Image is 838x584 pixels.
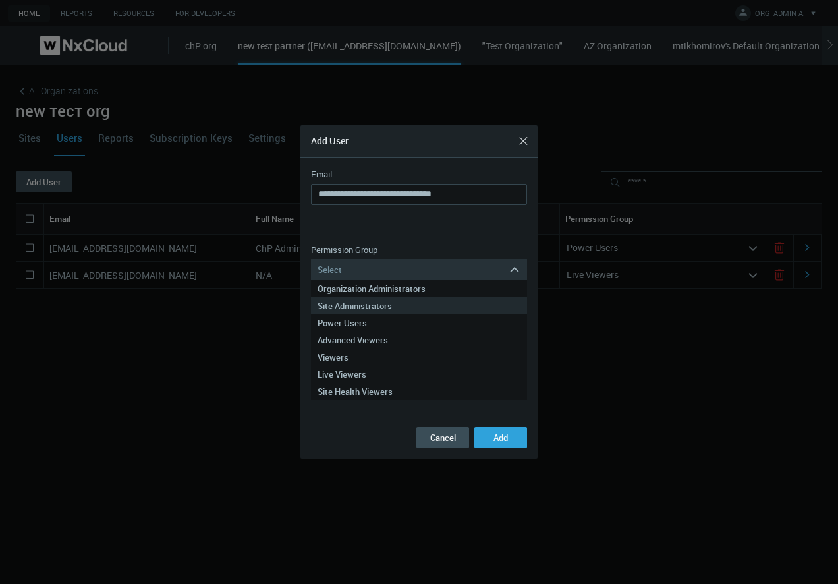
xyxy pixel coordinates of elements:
div: Site Health Viewers [318,383,520,400]
div: Power Users [318,314,520,332]
label: Permission Group [311,244,377,257]
div: Viewers [318,349,520,366]
div: Select [311,259,509,280]
label: Email [311,168,332,181]
button: Cancel [416,427,469,448]
span: Add [493,432,508,444]
div: Site Administrators [318,297,520,314]
div: Advanced Viewers [318,332,520,349]
div: Live Viewers [318,366,520,383]
button: Close [513,131,534,152]
span: Add User [311,134,349,147]
button: Add [474,427,527,448]
div: Organization Administrators [318,280,520,297]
